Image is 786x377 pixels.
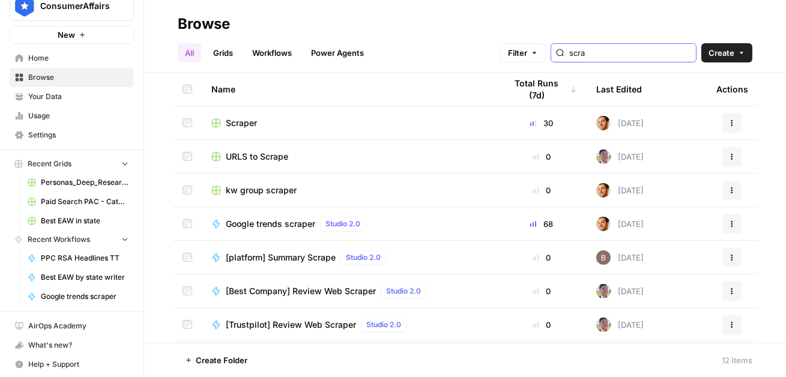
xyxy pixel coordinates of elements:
[28,321,128,331] span: AirOps Academy
[346,252,381,263] span: Studio 2.0
[10,26,134,44] button: New
[508,47,527,59] span: Filter
[506,218,577,230] div: 68
[41,196,128,207] span: Paid Search PAC - Categories
[10,355,134,374] button: Help + Support
[596,318,644,332] div: [DATE]
[10,87,134,106] a: Your Data
[10,155,134,173] button: Recent Grids
[22,173,134,192] a: Personas_Deep_Research.csv
[10,49,134,68] a: Home
[10,68,134,87] a: Browse
[506,73,577,106] div: Total Runs (7d)
[58,29,75,41] span: New
[28,359,128,370] span: Help + Support
[701,43,752,62] button: Create
[211,73,487,106] div: Name
[206,43,240,62] a: Grids
[596,116,644,130] div: [DATE]
[506,117,577,129] div: 30
[41,253,128,264] span: PPC RSA Headlines TT
[28,158,71,169] span: Recent Grids
[10,125,134,145] a: Settings
[28,53,128,64] span: Home
[196,354,247,366] span: Create Folder
[22,268,134,287] a: Best EAW by state writer
[500,43,546,62] button: Filter
[596,217,644,231] div: [DATE]
[596,250,611,265] img: c2hgc5ldr9q6mc1pc7eztm5qjn4b
[506,184,577,196] div: 0
[211,318,487,332] a: [Trustpilot] Review Web ScraperStudio 2.0
[211,217,487,231] a: Google trends scraperStudio 2.0
[211,151,487,163] a: URLS to Scrape
[10,336,133,354] div: What's new?
[506,285,577,297] div: 0
[28,72,128,83] span: Browse
[304,43,371,62] a: Power Agents
[506,319,577,331] div: 0
[226,117,257,129] span: Scraper
[41,216,128,226] span: Best EAW in state
[596,183,644,198] div: [DATE]
[41,291,128,302] span: Google trends scraper
[226,285,376,297] span: [Best Company] Review Web Scraper
[178,351,255,370] button: Create Folder
[10,106,134,125] a: Usage
[709,47,734,59] span: Create
[596,284,611,298] img: 99f2gcj60tl1tjps57nny4cf0tt1
[596,318,611,332] img: 99f2gcj60tl1tjps57nny4cf0tt1
[22,249,134,268] a: PPC RSA Headlines TT
[716,73,748,106] div: Actions
[10,316,134,336] a: AirOps Academy
[596,217,611,231] img: 7dkj40nmz46gsh6f912s7bk0kz0q
[386,286,421,297] span: Studio 2.0
[596,73,642,106] div: Last Edited
[245,43,299,62] a: Workflows
[211,184,487,196] a: kw group scraper
[41,272,128,283] span: Best EAW by state writer
[22,211,134,231] a: Best EAW in state
[10,231,134,249] button: Recent Workflows
[226,252,336,264] span: [platform] Summary Scrape
[226,319,356,331] span: [Trustpilot] Review Web Scraper
[178,43,201,62] a: All
[722,354,752,366] div: 12 Items
[226,151,288,163] span: URLS to Scrape
[596,116,611,130] img: 7dkj40nmz46gsh6f912s7bk0kz0q
[596,149,611,164] img: 99f2gcj60tl1tjps57nny4cf0tt1
[178,14,230,34] div: Browse
[596,183,611,198] img: 7dkj40nmz46gsh6f912s7bk0kz0q
[569,47,691,59] input: Search
[28,91,128,102] span: Your Data
[596,250,644,265] div: [DATE]
[325,219,360,229] span: Studio 2.0
[506,151,577,163] div: 0
[211,284,487,298] a: [Best Company] Review Web ScraperStudio 2.0
[211,250,487,265] a: [platform] Summary ScrapeStudio 2.0
[22,192,134,211] a: Paid Search PAC - Categories
[226,218,315,230] span: Google trends scraper
[226,184,297,196] span: kw group scraper
[506,252,577,264] div: 0
[366,319,401,330] span: Studio 2.0
[10,336,134,355] button: What's new?
[211,117,487,129] a: Scraper
[22,287,134,306] a: Google trends scraper
[596,284,644,298] div: [DATE]
[28,234,90,245] span: Recent Workflows
[28,130,128,140] span: Settings
[596,149,644,164] div: [DATE]
[28,110,128,121] span: Usage
[41,177,128,188] span: Personas_Deep_Research.csv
